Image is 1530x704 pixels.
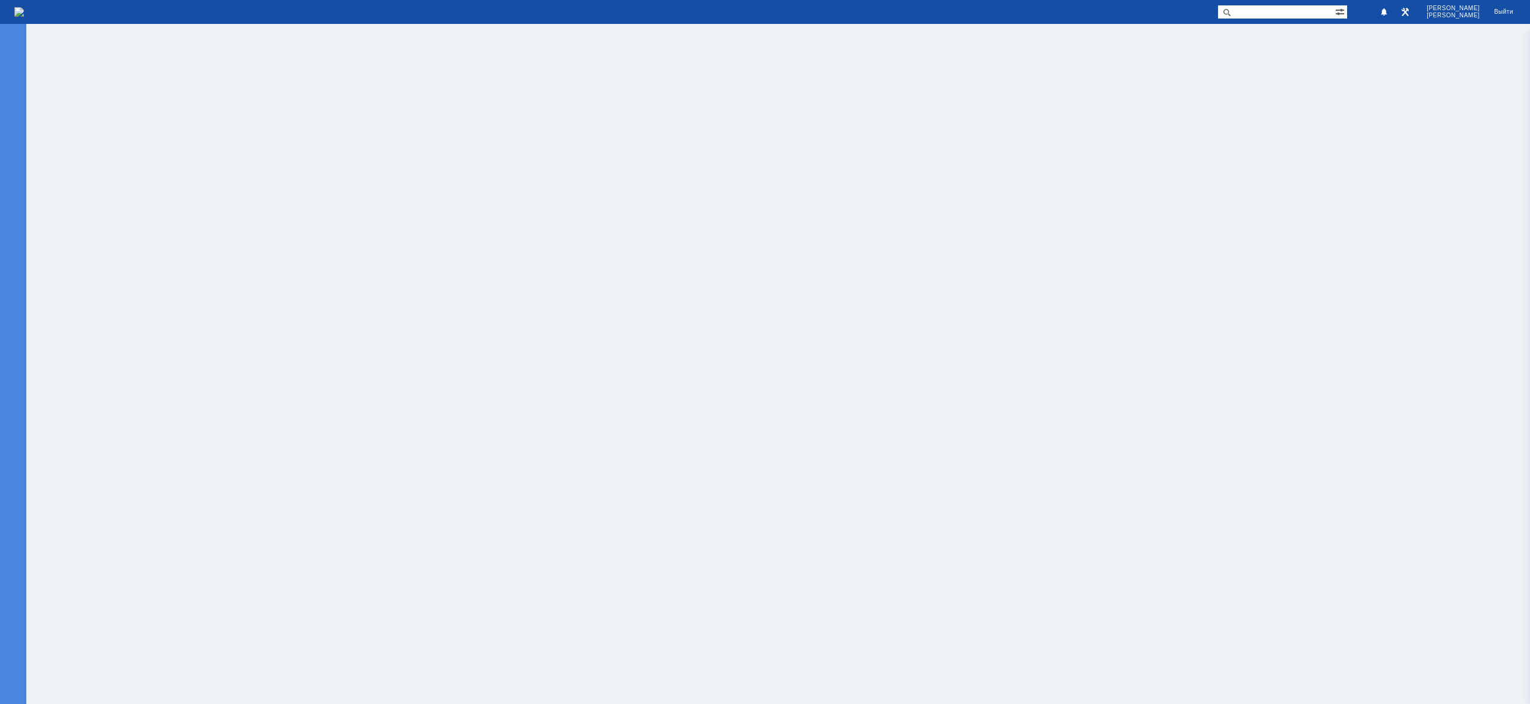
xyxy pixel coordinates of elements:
[14,7,24,17] a: Перейти на домашнюю страницу
[1427,5,1480,12] span: [PERSON_NAME]
[1335,5,1347,17] span: Расширенный поиск
[1427,12,1480,19] span: [PERSON_NAME]
[1398,5,1412,19] a: Перейти в интерфейс администратора
[14,7,24,17] img: logo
